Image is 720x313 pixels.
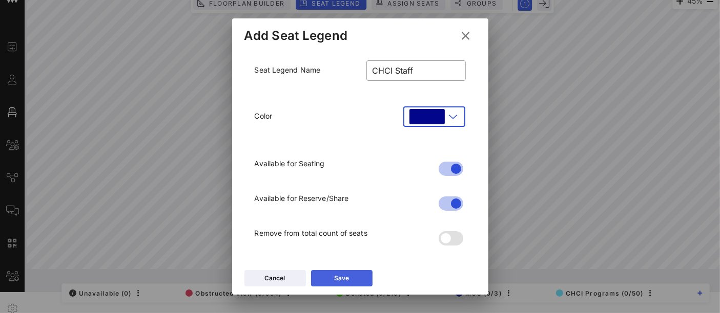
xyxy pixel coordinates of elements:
div: Seat Legend Name [249,54,360,100]
div: Save [334,273,349,283]
div: Cancel [265,273,285,283]
button: Save [311,270,373,286]
div: Remove from total count of seats [249,221,435,245]
button: Cancel [244,270,306,286]
div: Available for Reserve/Share [249,187,435,210]
div: Color [249,100,398,146]
div: Available for Seating [249,152,435,175]
div: Add Seat Legend [244,28,348,43]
